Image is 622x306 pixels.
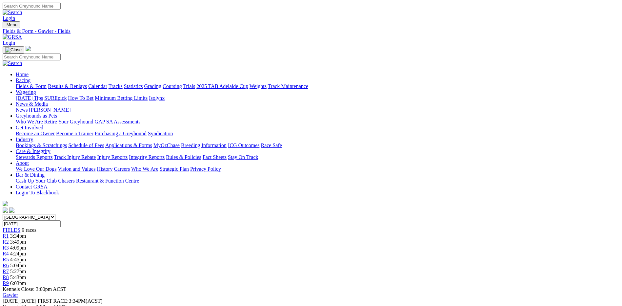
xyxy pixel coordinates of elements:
a: Vision and Values [58,166,95,172]
a: R3 [3,245,9,251]
a: Who We Are [16,119,43,124]
a: Injury Reports [97,154,128,160]
a: ICG Outcomes [228,142,259,148]
a: Privacy Policy [190,166,221,172]
span: 3:34PM(ACST) [38,298,103,304]
a: Care & Integrity [16,148,50,154]
a: [PERSON_NAME] [29,107,70,113]
a: R5 [3,257,9,262]
a: R4 [3,251,9,256]
a: How To Bet [68,95,94,101]
a: Become a Trainer [56,131,93,136]
a: News [16,107,28,113]
span: R1 [3,233,9,239]
span: 5:04pm [10,263,26,268]
input: Search [3,54,61,60]
a: Bar & Dining [16,172,45,178]
a: Become an Owner [16,131,55,136]
a: GAP SA Assessments [95,119,141,124]
a: Tracks [109,83,123,89]
span: 3:49pm [10,239,26,245]
a: Contact GRSA [16,184,47,189]
a: FIELDS [3,227,20,233]
a: Home [16,72,29,77]
span: 4:45pm [10,257,26,262]
a: Get Involved [16,125,43,130]
a: R6 [3,263,9,268]
a: [DATE] Tips [16,95,43,101]
a: R2 [3,239,9,245]
a: Trials [183,83,195,89]
div: Care & Integrity [16,154,619,160]
div: Racing [16,83,619,89]
a: About [16,160,29,166]
a: Applications & Forms [105,142,152,148]
span: 3:34pm [10,233,26,239]
a: R7 [3,269,9,274]
img: logo-grsa-white.png [26,46,31,51]
a: Strategic Plan [160,166,189,172]
a: Bookings & Scratchings [16,142,67,148]
div: Industry [16,142,619,148]
a: We Love Our Dogs [16,166,56,172]
button: Toggle navigation [3,21,20,28]
img: Search [3,10,22,15]
a: Minimum Betting Limits [95,95,148,101]
a: Calendar [88,83,107,89]
span: 4:24pm [10,251,26,256]
img: facebook.svg [3,208,8,213]
span: 4:09pm [10,245,26,251]
img: Close [5,47,22,53]
a: Login [3,15,15,21]
a: Purchasing a Greyhound [95,131,147,136]
a: Login [3,40,15,46]
a: Rules & Policies [166,154,201,160]
div: Greyhounds as Pets [16,119,619,125]
a: Track Maintenance [268,83,308,89]
div: About [16,166,619,172]
span: Kennels Close: 3:00pm ACST [3,286,66,292]
a: Stay On Track [228,154,258,160]
span: 9 races [22,227,36,233]
a: Integrity Reports [129,154,165,160]
a: News & Media [16,101,48,107]
a: Weights [250,83,267,89]
a: Isolynx [149,95,165,101]
a: Careers [114,166,130,172]
div: News & Media [16,107,619,113]
a: History [97,166,112,172]
a: Track Injury Rebate [54,154,96,160]
span: FIRST RACE: [38,298,69,304]
a: R8 [3,274,9,280]
span: [DATE] [3,298,20,304]
a: Racing [16,77,30,83]
a: R9 [3,280,9,286]
a: Login To Blackbook [16,190,59,195]
a: Grading [144,83,161,89]
a: Cash Up Your Club [16,178,57,184]
input: Select date [3,220,61,227]
a: Fields & Form - Gawler - Fields [3,28,619,34]
a: Statistics [124,83,143,89]
a: Wagering [16,89,36,95]
a: Greyhounds as Pets [16,113,57,119]
input: Search [3,3,61,10]
a: SUREpick [44,95,67,101]
a: Chasers Restaurant & Function Centre [58,178,139,184]
a: Schedule of Fees [68,142,104,148]
span: 6:03pm [10,280,26,286]
a: Fact Sheets [203,154,227,160]
a: Who We Are [131,166,158,172]
img: Search [3,60,22,66]
a: MyOzChase [153,142,180,148]
a: Coursing [163,83,182,89]
a: Fields & Form [16,83,47,89]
